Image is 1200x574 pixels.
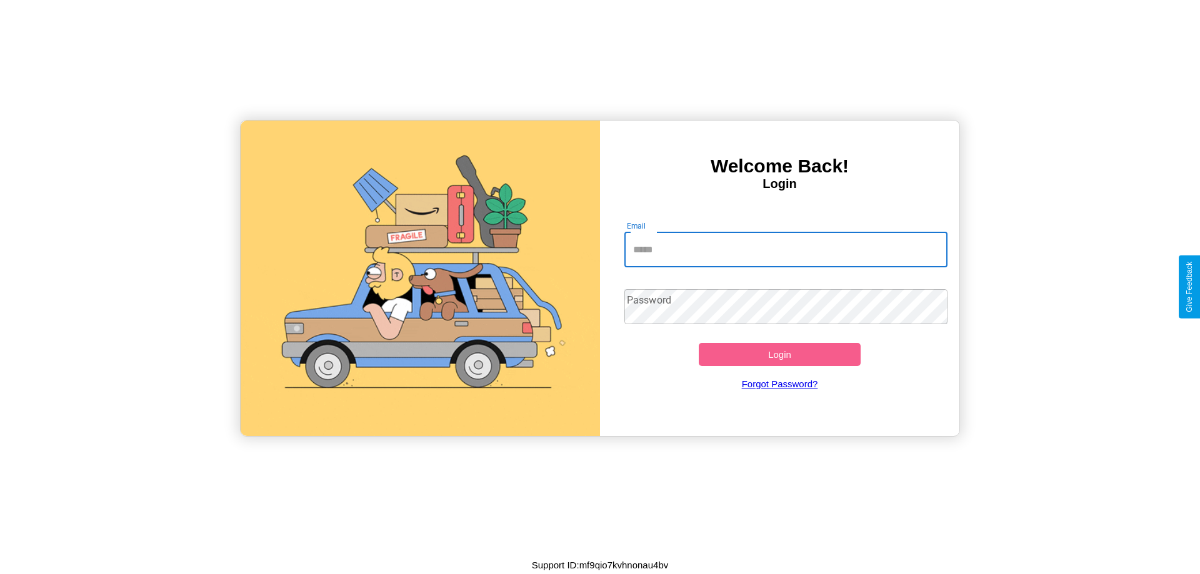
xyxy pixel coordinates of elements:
[618,366,942,402] a: Forgot Password?
[600,156,959,177] h3: Welcome Back!
[532,557,668,573] p: Support ID: mf9qio7kvhnonau4bv
[627,220,646,231] label: Email
[699,343,861,366] button: Login
[600,177,959,191] h4: Login
[1185,262,1194,312] div: Give Feedback
[241,121,600,436] img: gif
